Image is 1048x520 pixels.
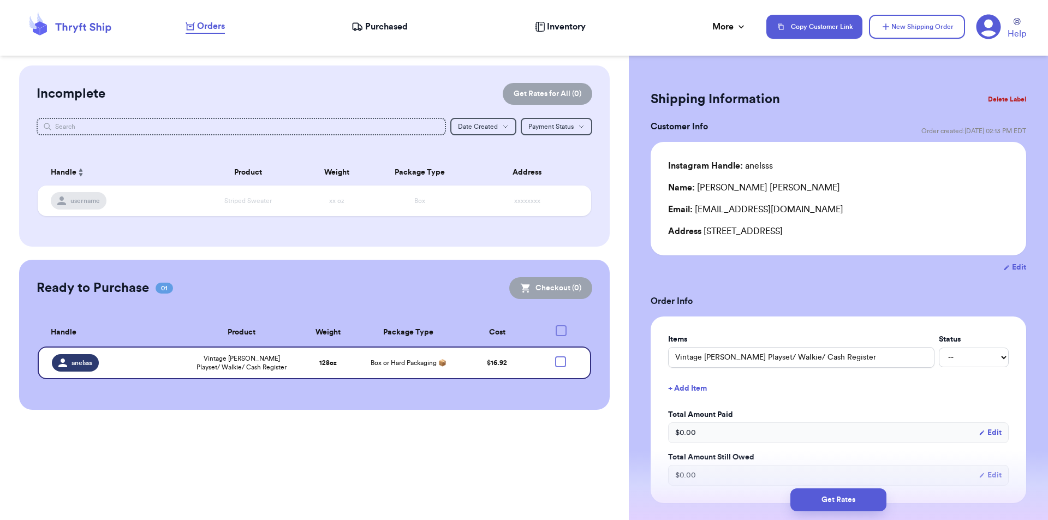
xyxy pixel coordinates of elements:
span: Orders [197,20,225,33]
label: Total Amount Paid [668,409,1009,420]
input: Search [37,118,446,135]
th: Cost [457,319,538,346]
button: + Add Item [664,376,1013,401]
span: Instagram Handle: [668,162,743,170]
h2: Shipping Information [651,91,780,108]
label: Items [668,334,934,345]
strong: 128 oz [319,360,337,366]
span: $ 0.00 [675,427,696,438]
span: Email: [668,205,693,214]
th: Weight [303,159,370,186]
span: 01 [156,283,173,294]
div: anelsss [668,159,773,172]
span: Order created: [DATE] 02:13 PM EDT [921,127,1026,135]
button: Copy Customer Link [766,15,862,39]
th: Weight [295,319,360,346]
button: Edit [1003,262,1026,273]
th: Package Type [360,319,457,346]
button: Date Created [450,118,516,135]
div: [EMAIL_ADDRESS][DOMAIN_NAME] [668,203,1009,216]
div: [PERSON_NAME] [PERSON_NAME] [668,181,840,194]
h3: Customer Info [651,120,708,133]
button: Get Rates for All (0) [503,83,592,105]
label: Status [939,334,1009,345]
button: Delete Label [984,87,1031,111]
span: xxxxxxxx [514,198,540,204]
span: Handle [51,327,76,338]
button: Edit [979,427,1002,438]
span: Vintage [PERSON_NAME] Playset/ Walkie/ Cash Register [194,354,289,372]
span: Inventory [547,20,586,33]
button: Get Rates [790,488,886,511]
h2: Incomplete [37,85,105,103]
span: Box [414,198,425,204]
span: Name: [668,183,695,192]
span: Handle [51,167,76,178]
div: [STREET_ADDRESS] [668,225,1009,238]
span: $ 16.92 [487,360,507,366]
a: Orders [186,20,225,34]
th: Product [193,159,303,186]
span: Striped Sweater [224,198,272,204]
h2: Ready to Purchase [37,279,149,297]
span: Purchased [365,20,408,33]
a: Inventory [535,20,586,33]
button: Sort ascending [76,166,85,179]
button: Checkout (0) [509,277,592,299]
button: New Shipping Order [869,15,965,39]
span: $ 0.00 [675,470,696,481]
span: Address [668,227,701,236]
div: More [712,20,747,33]
label: Total Amount Still Owed [668,452,1009,463]
span: xx oz [329,198,344,204]
h3: Order Info [651,295,1026,308]
span: Box or Hard Packaging 📦 [371,360,446,366]
a: Help [1008,18,1026,40]
span: anelsss [72,358,92,367]
button: Edit [979,470,1002,481]
th: Product [188,319,295,346]
button: Payment Status [521,118,592,135]
span: username [70,196,100,205]
span: Payment Status [528,123,574,130]
th: Address [469,159,591,186]
a: Purchased [352,20,408,33]
span: Help [1008,27,1026,40]
th: Package Type [370,159,469,186]
span: Date Created [458,123,498,130]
